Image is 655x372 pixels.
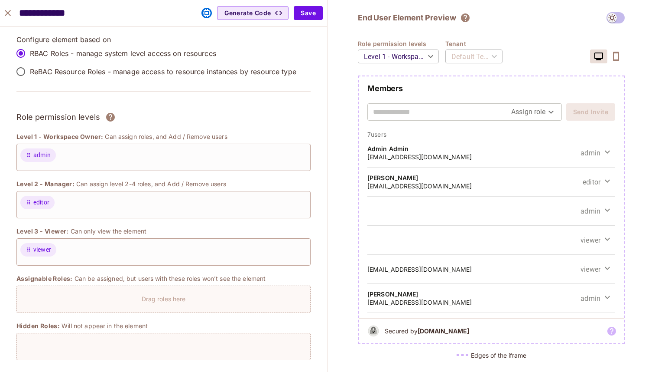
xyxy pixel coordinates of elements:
svg: The element will only show tenant specific content. No user information will be visible across te... [460,13,470,23]
span: viewer [580,235,600,245]
h5: Secured by [385,327,469,335]
button: admin [576,291,615,305]
button: Generate Code [217,6,289,20]
h5: [EMAIL_ADDRESS][DOMAIN_NAME] [367,298,472,306]
span: Level 3 - Viewer: [16,227,69,236]
span: admin [580,148,600,158]
p: Will not appear in the element [62,322,148,330]
p: Drag roles here [142,295,186,303]
svg: This element was embedded [201,8,212,18]
h2: Members [367,83,615,94]
span: Hidden Roles: [16,322,60,330]
button: viewer [576,262,615,276]
p: ReBAC Resource Roles - manage access to resource instances by resource type [30,67,296,76]
div: Assign role [511,105,556,119]
h4: [PERSON_NAME] [367,174,472,182]
button: admin [576,146,615,160]
h4: [PERSON_NAME] [367,290,472,298]
p: Can assign level 2-4 roles, and Add / Remove users [76,180,226,188]
button: Send Invite [566,103,615,121]
h4: Tenant [445,40,509,48]
span: admin [580,293,600,303]
h5: Edges of the iframe [471,351,526,359]
div: Default Tenant [445,44,503,69]
p: Can be assigned, but users with these roles won’t see the element [75,274,266,283]
h4: Admin Admin [367,145,472,153]
button: viewer [576,233,615,247]
span: admin [33,151,51,160]
img: b&w logo [366,323,381,339]
div: Level 1 - Workspace Owner [358,44,439,69]
button: editor [578,175,615,189]
button: admin [576,204,615,218]
button: Save [294,6,323,20]
h2: End User Element Preview [358,13,456,23]
b: [DOMAIN_NAME] [418,327,469,335]
span: viewer [33,245,51,254]
h5: [EMAIL_ADDRESS][DOMAIN_NAME] [367,182,472,190]
span: Assignable Roles: [16,274,73,283]
span: editor [33,198,49,207]
p: RBAC Roles - manage system level access on resources [30,49,216,58]
span: admin [580,206,600,216]
span: Level 1 - Workspace Owner: [16,132,103,141]
svg: Assign roles to different permission levels and grant users the correct rights over each element.... [105,112,116,122]
span: editor [583,177,600,187]
p: Can only view the element [71,227,146,235]
p: 7 users [367,130,615,138]
h5: [EMAIL_ADDRESS][DOMAIN_NAME] [367,153,472,161]
p: Configure element based on [16,35,311,44]
h3: Role permission levels [16,111,100,124]
h5: [EMAIL_ADDRESS][DOMAIN_NAME] [367,265,472,273]
p: Can assign roles, and Add / Remove users [105,132,227,141]
span: Level 2 - Manager: [16,180,75,188]
h4: Role permission levels [358,40,445,48]
span: viewer [580,264,600,274]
